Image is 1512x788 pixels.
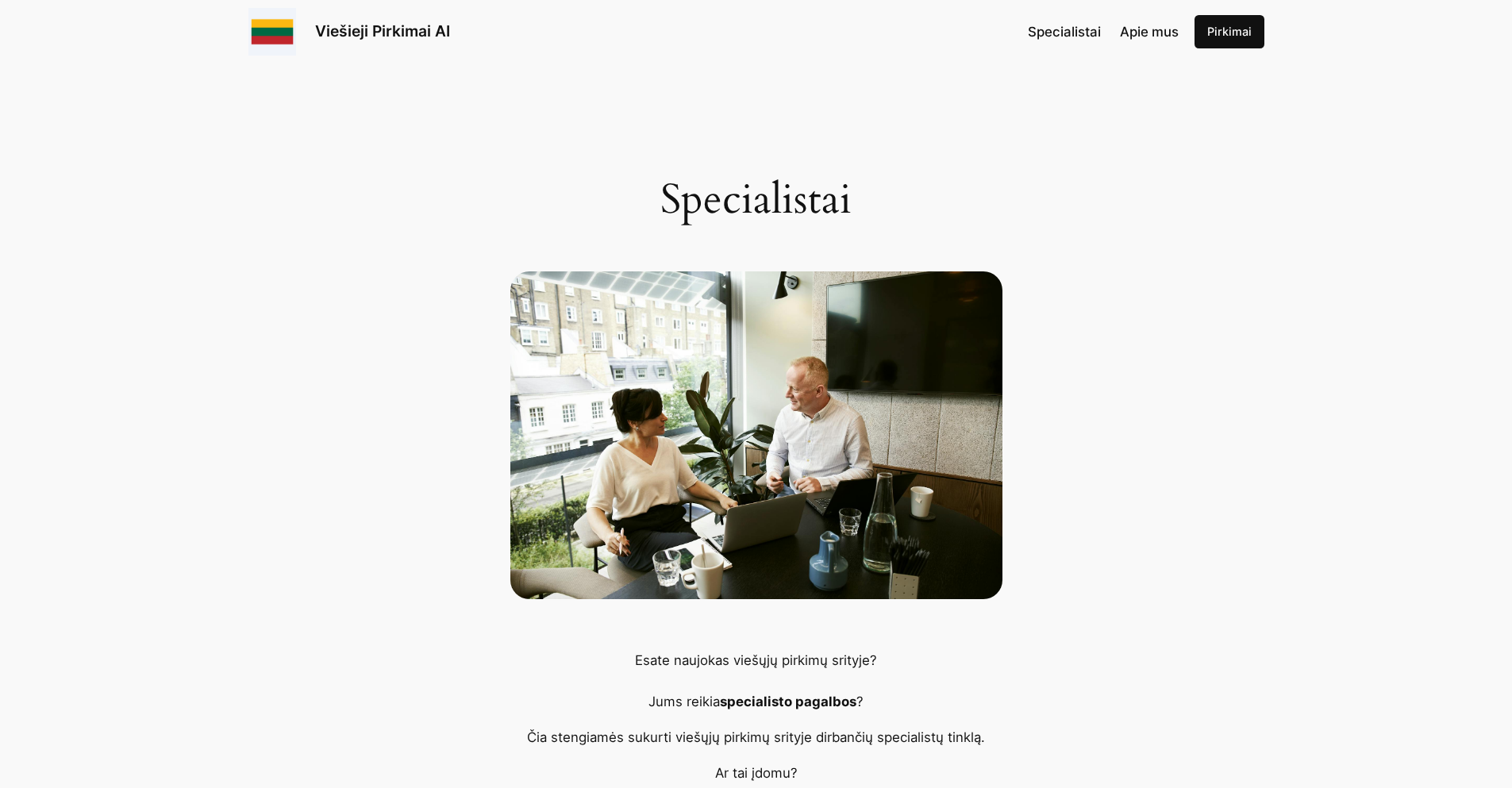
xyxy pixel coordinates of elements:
nav: Navigation [1028,21,1179,42]
p: Esate naujokas viešųjų pirkimų srityje? Jums reikia ? [510,650,1002,712]
a: Specialistai [1028,21,1101,42]
span: Specialistai [1028,24,1101,40]
p: Čia stengiamės sukurti viešųjų pirkimų srityje dirbančių specialistų tinklą. [510,727,1002,748]
h1: Specialistai [510,176,1002,224]
img: Viešieji pirkimai logo [248,8,296,56]
a: Viešieji Pirkimai AI [315,21,450,40]
span: Apie mus [1120,24,1179,40]
p: Ar tai įdomu? [510,763,1002,783]
strong: specialisto pagalbos [720,694,856,709]
a: Pirkimai [1195,15,1264,48]
a: Apie mus [1120,21,1179,42]
: man and woman discussing and sharing ideas [510,271,1002,599]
